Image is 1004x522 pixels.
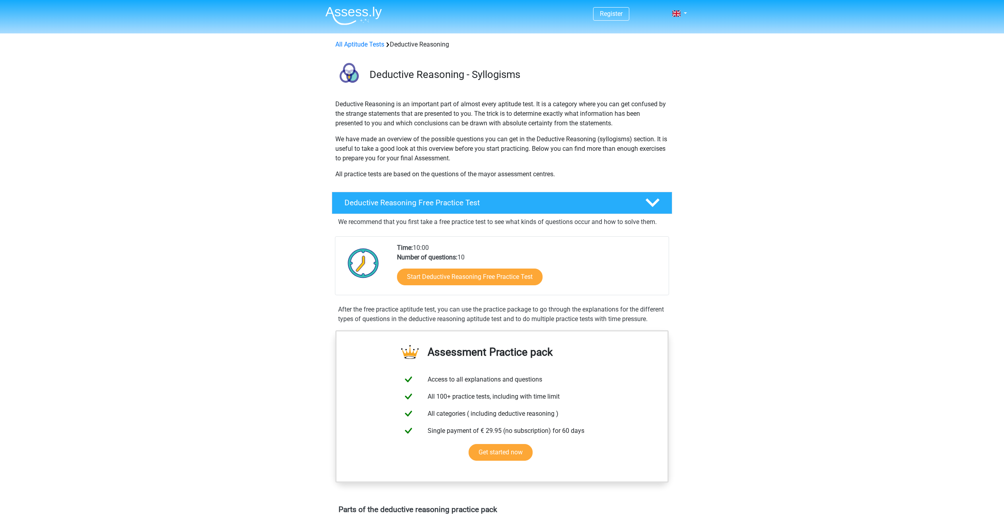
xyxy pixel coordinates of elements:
[391,243,668,295] div: 10:00 10
[397,253,457,261] b: Number of questions:
[600,10,623,18] a: Register
[469,444,533,461] a: Get started now
[343,243,383,283] img: Clock
[332,40,672,49] div: Deductive Reasoning
[325,6,382,25] img: Assessly
[335,134,669,163] p: We have made an overview of the possible questions you can get in the Deductive Reasoning (syllog...
[344,198,632,207] h4: Deductive Reasoning Free Practice Test
[338,217,666,227] p: We recommend that you first take a free practice test to see what kinds of questions occur and ho...
[335,305,669,324] div: After the free practice aptitude test, you can use the practice package to go through the explana...
[335,169,669,179] p: All practice tests are based on the questions of the mayor assessment centres.
[329,192,675,214] a: Deductive Reasoning Free Practice Test
[397,269,543,285] a: Start Deductive Reasoning Free Practice Test
[397,244,413,251] b: Time:
[370,68,666,81] h3: Deductive Reasoning - Syllogisms
[339,505,665,514] h4: Parts of the deductive reasoning practice pack
[332,59,366,93] img: deductive reasoning
[335,41,384,48] a: All Aptitude Tests
[335,99,669,128] p: Deductive Reasoning is an important part of almost every aptitude test. It is a category where yo...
